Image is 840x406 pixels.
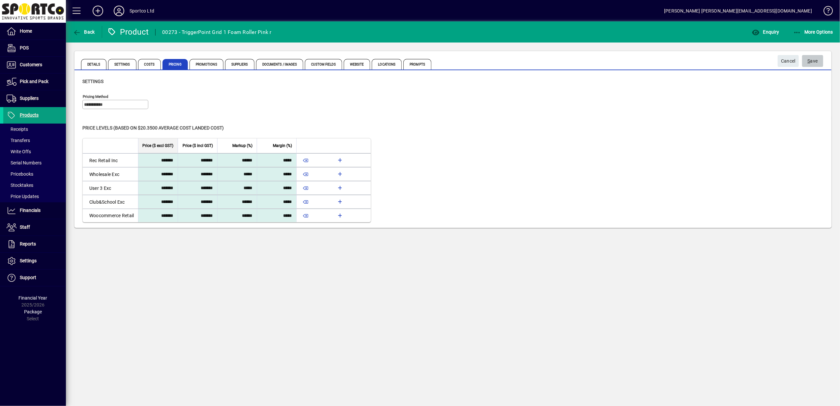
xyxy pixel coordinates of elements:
[20,224,30,230] span: Staff
[20,28,32,34] span: Home
[781,56,796,67] span: Cancel
[138,59,161,70] span: Costs
[108,59,136,70] span: Settings
[7,171,33,177] span: Pricebooks
[3,73,66,90] a: Pick and Pack
[778,55,799,67] button: Cancel
[87,5,108,17] button: Add
[20,45,29,50] span: POS
[3,157,66,168] a: Serial Numbers
[107,27,149,37] div: Product
[20,208,41,213] span: Financials
[3,146,66,157] a: Write Offs
[792,26,835,38] button: More Options
[802,55,823,67] button: Save
[3,57,66,73] a: Customers
[750,26,781,38] button: Enquiry
[20,112,39,118] span: Products
[3,23,66,40] a: Home
[372,59,402,70] span: Locations
[82,125,224,130] span: Price levels (based on $20.3500 Average cost landed cost)
[403,59,431,70] span: Prompts
[81,59,106,70] span: Details
[24,309,42,314] span: Package
[3,202,66,219] a: Financials
[83,181,138,195] td: User 3 Exc
[20,79,48,84] span: Pick and Pack
[20,96,39,101] span: Suppliers
[3,236,66,252] a: Reports
[7,160,42,165] span: Serial Numbers
[752,29,779,35] span: Enquiry
[3,219,66,236] a: Staff
[108,5,130,17] button: Profile
[305,59,342,70] span: Custom Fields
[83,209,138,222] td: Woocommerce Retail
[3,180,66,191] a: Stocktakes
[3,168,66,180] a: Pricebooks
[7,183,33,188] span: Stocktakes
[344,59,370,70] span: Website
[256,59,304,70] span: Documents / Images
[233,142,253,149] span: Markup (%)
[19,295,47,301] span: Financial Year
[793,29,833,35] span: More Options
[7,127,28,132] span: Receipts
[3,191,66,202] a: Price Updates
[83,153,138,167] td: Rec Retail Inc
[7,138,30,143] span: Transfers
[225,59,254,70] span: Suppliers
[83,167,138,181] td: Wholesale Exc
[3,253,66,269] a: Settings
[819,1,832,23] a: Knowledge Base
[808,56,818,67] span: ave
[20,258,37,263] span: Settings
[3,40,66,56] a: POS
[3,124,66,135] a: Receipts
[130,6,154,16] div: Sportco Ltd
[83,94,108,99] mat-label: Pricing method
[7,194,39,199] span: Price Updates
[3,270,66,286] a: Support
[83,195,138,209] td: Club&School Exc
[162,59,188,70] span: Pricing
[189,59,223,70] span: Promotions
[71,26,97,38] button: Back
[664,6,812,16] div: [PERSON_NAME] [PERSON_NAME][EMAIL_ADDRESS][DOMAIN_NAME]
[3,135,66,146] a: Transfers
[143,142,174,149] span: Price ($ excl GST)
[7,149,31,154] span: Write Offs
[162,27,272,38] div: 00273 - TriggerPoint Grid 1 Foam Roller Pink r
[73,29,95,35] span: Back
[3,90,66,107] a: Suppliers
[20,62,42,67] span: Customers
[20,275,36,280] span: Support
[808,58,810,64] span: S
[273,142,292,149] span: Margin (%)
[66,26,102,38] app-page-header-button: Back
[20,241,36,246] span: Reports
[183,142,213,149] span: Price ($ incl GST)
[82,79,103,84] span: Settings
